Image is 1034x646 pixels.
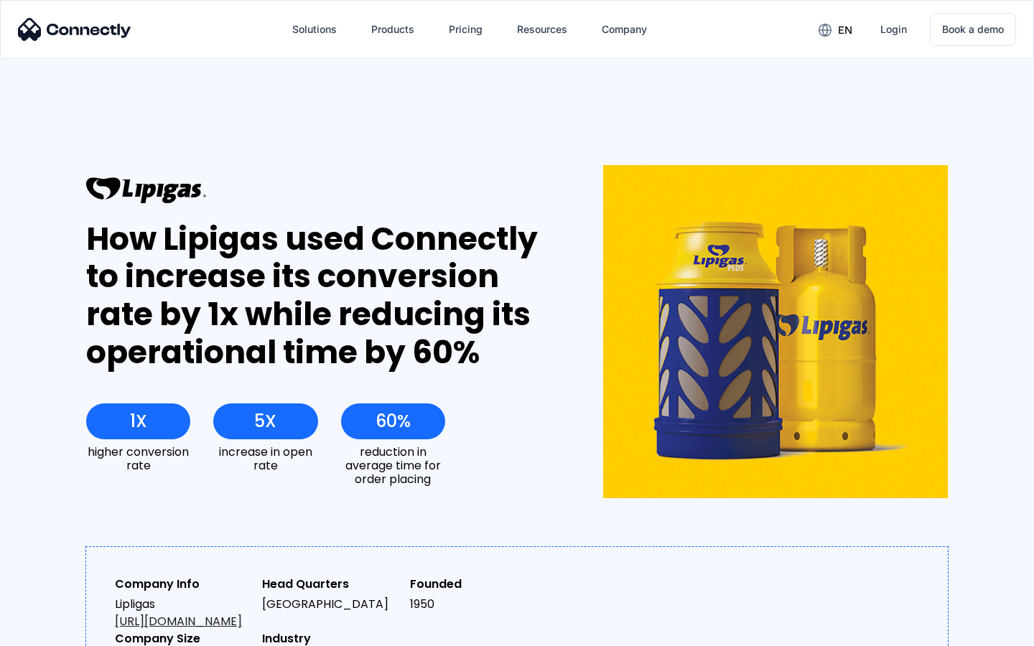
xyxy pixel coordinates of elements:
div: Company Info [115,576,251,593]
div: 5X [254,411,276,431]
div: higher conversion rate [86,445,190,472]
div: Solutions [292,19,337,39]
div: reduction in average time for order placing [341,445,445,487]
div: increase in open rate [213,445,317,472]
div: [GEOGRAPHIC_DATA] [262,596,398,613]
div: 60% [376,411,411,431]
a: Book a demo [930,13,1016,46]
ul: Language list [29,621,86,641]
aside: Language selected: English [14,621,86,641]
div: Head Quarters [262,576,398,593]
div: Founded [410,576,546,593]
div: How Lipigas used Connectly to increase its conversion rate by 1x while reducing its operational t... [86,220,551,372]
div: Products [371,19,414,39]
div: 1950 [410,596,546,613]
img: Connectly Logo [18,18,131,41]
a: Pricing [437,12,494,47]
div: Lipligas [115,596,251,630]
div: Resources [517,19,567,39]
a: [URL][DOMAIN_NAME] [115,613,242,629]
div: Login [880,19,907,39]
div: Pricing [449,19,483,39]
div: 1X [130,411,147,431]
div: en [838,20,852,40]
div: Company [602,19,647,39]
a: Login [869,12,918,47]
